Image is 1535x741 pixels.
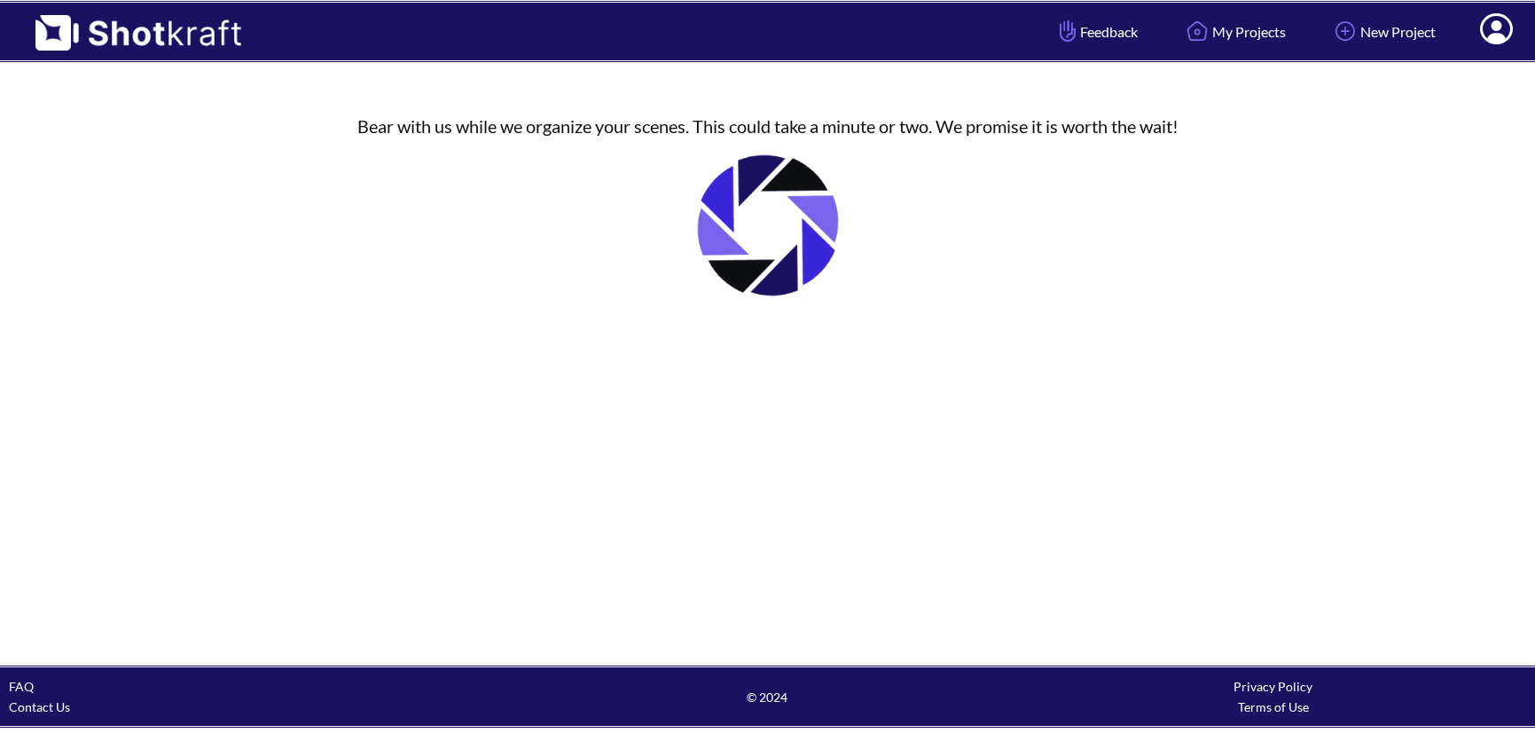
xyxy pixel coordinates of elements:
img: Hand Icon [1055,16,1080,46]
a: Contact Us [9,699,70,714]
span: Feedback [1055,21,1138,42]
span: © 2024 [514,687,1020,707]
a: My Projects [1169,8,1299,55]
div: Terms of Use [1021,697,1526,717]
a: New Project [1317,8,1449,55]
img: Add Icon [1330,16,1360,46]
img: Loading.. [679,137,857,314]
a: FAQ [9,679,34,694]
div: Privacy Policy [1021,676,1526,697]
img: Home Icon [1182,16,1212,46]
